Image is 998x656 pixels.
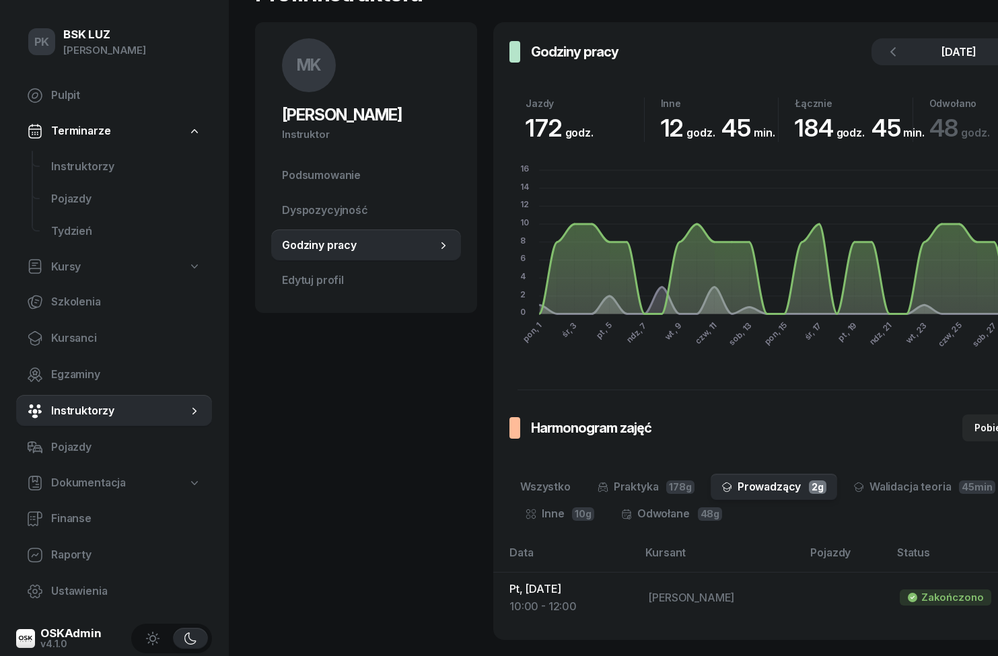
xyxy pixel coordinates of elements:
div: BSK LUZ [63,29,146,40]
tspan: pon, 1 [520,320,544,344]
span: Instruktorzy [51,402,188,420]
div: Inne [661,98,779,109]
img: logo-xs@2x.png [16,629,35,648]
a: Terminarze [16,116,212,147]
span: Kursy [51,258,81,276]
span: Edytuj profil [282,272,450,289]
span: Instruktorzy [51,158,201,176]
span: 12 45 [661,113,775,143]
a: Pojazdy [16,431,212,464]
a: Kursy [16,252,212,283]
tspan: ndz, 21 [867,320,894,347]
small: min. [754,126,775,139]
tspan: 8 [520,235,526,245]
div: OSKAdmin [40,628,102,639]
span: Szkolenia [51,293,201,311]
div: v4.1.0 [40,639,102,649]
div: Zakończono [921,589,983,606]
a: Prowadzący [711,474,837,501]
span: Egzaminy [51,366,201,384]
span: 178g [666,480,694,494]
th: Kursant [637,544,802,573]
a: Finanse [16,503,212,535]
tspan: pt, 19 [836,320,859,343]
span: 184 45 [795,113,925,143]
tspan: 6 [520,253,526,263]
th: Pojazdy [802,544,889,573]
span: PK [34,36,50,48]
a: Egzaminy [16,359,212,391]
tspan: śr, 17 [802,320,824,342]
a: Instruktorzy [16,395,212,427]
tspan: 12 [520,199,529,209]
tspan: 14 [520,181,530,191]
h2: [PERSON_NAME] [282,104,450,126]
a: Dokumentacja [16,468,212,499]
span: Finanse [51,510,201,527]
span: Raporty [51,546,201,564]
a: Pojazdy [40,183,212,215]
tspan: pt, 5 [594,320,614,340]
a: Odwołane [610,501,733,527]
div: [PERSON_NAME] [648,589,791,607]
small: godz. [961,126,989,139]
span: 10g [572,507,594,521]
a: Instruktorzy [40,151,212,183]
tspan: wt, 9 [662,320,684,342]
a: Ustawienia [16,575,212,608]
span: Pojazdy [51,190,201,208]
span: Godziny pracy [282,237,437,254]
a: Pulpit [16,79,212,112]
span: Dokumentacja [51,474,126,492]
span: 48 [929,113,997,143]
tspan: ndz, 7 [625,320,649,344]
a: Wszystko [509,474,581,501]
a: Inne [515,501,605,527]
div: [PERSON_NAME] [63,42,146,59]
th: Data [493,544,637,573]
tspan: pon, 15 [762,320,789,347]
h3: Harmonogram zajęć [531,417,651,439]
span: Pojazdy [51,439,201,456]
span: Dyspozycyjność [282,202,450,219]
span: Pulpit [51,87,201,104]
a: Raporty [16,539,212,571]
a: Edytuj profil [271,264,461,297]
span: Ustawienia [51,583,201,600]
span: 48g [698,507,723,521]
h3: Godziny pracy [531,41,618,63]
a: Szkolenia [16,286,212,318]
span: 2g [809,480,826,494]
div: Instruktor [282,126,450,143]
tspan: 16 [520,163,529,174]
span: 45min [959,480,995,494]
a: Praktyka [587,474,705,501]
span: Tydzień [51,223,201,240]
small: godz. [836,126,865,139]
tspan: czw, 25 [935,320,964,349]
span: MK [297,57,322,73]
span: Terminarze [51,122,110,140]
a: Dyspozycyjność [271,194,461,227]
tspan: 10 [520,217,529,227]
tspan: 0 [520,307,526,317]
a: Podsumowanie [271,159,461,192]
small: godz. [565,126,594,139]
tspan: śr, 3 [560,320,579,340]
div: Łącznie [795,98,913,109]
tspan: 2 [520,289,526,299]
div: Jazdy [526,98,644,109]
td: Pt, [DATE] [493,573,637,624]
tspan: 4 [520,271,526,281]
a: Kursanci [16,322,212,355]
span: Kursanci [51,330,201,347]
a: Godziny pracy [271,229,461,262]
tspan: sob, 13 [727,320,754,347]
small: godz. [686,126,715,139]
span: 172 [526,113,600,143]
a: Tydzień [40,215,212,248]
tspan: wt, 23 [903,320,929,346]
span: Podsumowanie [282,167,450,184]
tspan: czw, 11 [693,320,719,346]
div: 10:00 - 12:00 [509,598,627,616]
